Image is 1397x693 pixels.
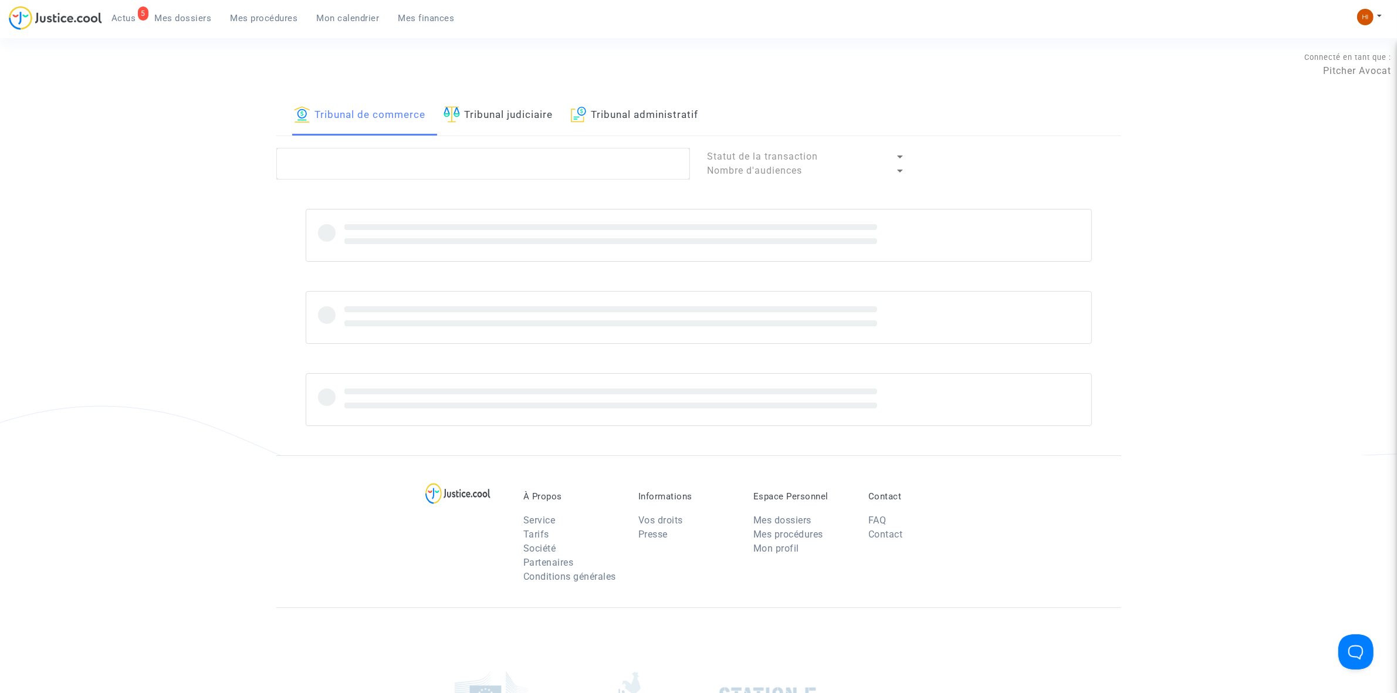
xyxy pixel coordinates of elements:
a: Mon calendrier [307,9,389,27]
img: icon-faciliter-sm.svg [444,106,460,123]
a: Mes procédures [221,9,307,27]
a: Contact [868,529,903,540]
span: Mes procédures [231,13,298,23]
a: Mes procédures [753,529,823,540]
img: fc99b196863ffcca57bb8fe2645aafd9 [1357,9,1374,25]
span: Mes dossiers [155,13,212,23]
p: À Propos [523,491,621,502]
p: Contact [868,491,966,502]
a: Mon profil [753,543,799,554]
p: Informations [638,491,736,502]
span: Statut de la transaction [708,151,818,162]
a: Mes finances [389,9,464,27]
a: Conditions générales [523,571,616,582]
img: icon-archive.svg [571,106,587,123]
span: Actus [111,13,136,23]
a: Tribunal administratif [571,96,699,136]
div: 5 [138,6,148,21]
a: FAQ [868,515,887,526]
a: Mes dossiers [146,9,221,27]
a: Tribunal judiciaire [444,96,553,136]
a: Presse [638,529,668,540]
a: Société [523,543,556,554]
a: Tribunal de commerce [294,96,426,136]
span: Connecté en tant que : [1304,53,1391,62]
a: Mes dossiers [753,515,811,526]
a: Tarifs [523,529,549,540]
span: Mon calendrier [317,13,380,23]
span: Mes finances [398,13,455,23]
img: logo-lg.svg [425,483,491,504]
a: 5Actus [102,9,146,27]
img: icon-banque.svg [294,106,310,123]
p: Espace Personnel [753,491,851,502]
a: Partenaires [523,557,574,568]
a: Service [523,515,556,526]
iframe: Help Scout Beacon - Open [1338,634,1374,670]
a: Vos droits [638,515,683,526]
img: jc-logo.svg [9,6,102,30]
span: Nombre d'audiences [708,165,803,176]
